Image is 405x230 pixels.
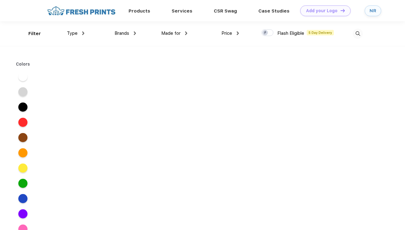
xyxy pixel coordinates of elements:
[129,8,150,14] a: Products
[306,8,337,13] div: Add your Logo
[370,8,376,13] div: NR
[67,31,78,36] span: Type
[115,31,129,36] span: Brands
[237,31,239,35] img: dropdown.png
[365,5,381,16] a: NR
[82,31,84,35] img: dropdown.png
[307,30,334,35] span: 5 Day Delivery
[11,61,35,67] div: Colors
[353,29,363,39] img: desktop_search.svg
[341,9,345,12] img: DT
[134,31,136,35] img: dropdown.png
[161,31,181,36] span: Made for
[46,5,117,16] img: fo%20logo%202.webp
[221,31,232,36] span: Price
[28,30,41,37] div: Filter
[185,31,187,35] img: dropdown.png
[277,31,304,36] span: Flash Eligible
